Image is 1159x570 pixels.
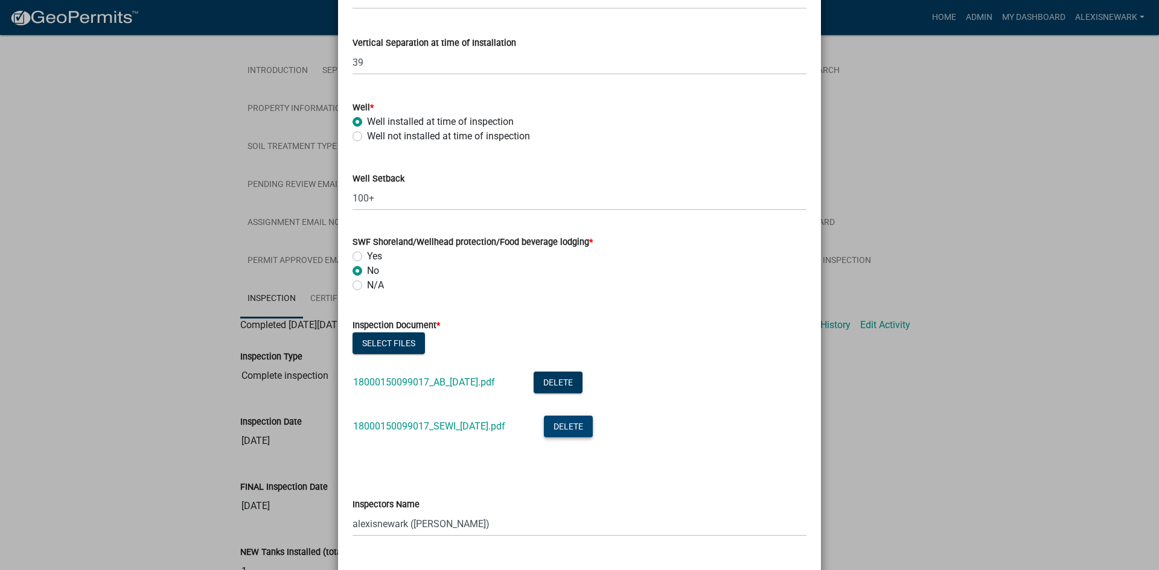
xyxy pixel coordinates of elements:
[534,378,583,389] wm-modal-confirm: Delete Document
[367,264,379,278] label: No
[367,249,382,264] label: Yes
[353,501,420,509] label: Inspectors Name
[353,175,404,183] label: Well Setback
[367,278,384,293] label: N/A
[353,321,440,330] label: Inspection Document
[367,129,530,144] label: Well not installed at time of inspection
[534,372,583,393] button: Delete
[353,104,374,112] label: Well
[544,416,593,437] button: Delete
[353,332,425,354] button: Select files
[544,422,593,433] wm-modal-confirm: Delete Document
[353,420,505,432] a: 18000150099017_SEWI_[DATE].pdf
[367,115,514,129] label: Well installed at time of inspection
[353,376,495,388] a: 18000150099017_AB_[DATE].pdf
[353,238,593,247] label: SWF Shoreland/Wellhead protection/Food beverage lodging
[353,39,516,48] label: Vertical Separation at time of Installation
